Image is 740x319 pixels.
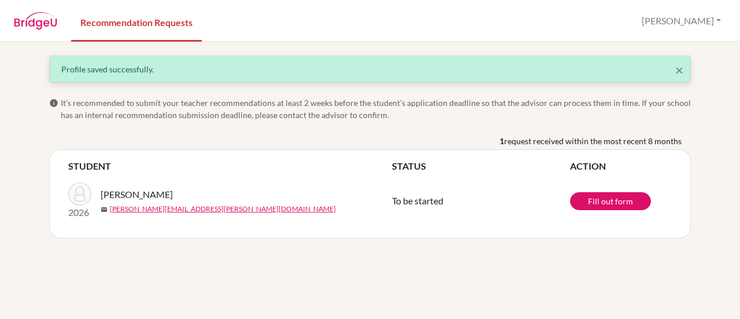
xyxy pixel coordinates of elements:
[101,188,173,201] span: [PERSON_NAME]
[504,135,682,147] span: request received within the most recent 8 months
[71,2,202,42] a: Recommendation Requests
[110,204,336,214] a: [PERSON_NAME][EMAIL_ADDRESS][PERSON_NAME][DOMAIN_NAME]
[61,63,679,75] div: Profile saved successfully.
[49,98,58,108] span: info
[61,97,691,121] span: It’s recommended to submit your teacher recommendations at least 2 weeks before the student’s app...
[637,10,726,32] button: [PERSON_NAME]
[570,192,651,210] a: Fill out form
[68,182,91,206] img: YANG, Xin-Ling
[499,135,504,147] b: 1
[101,206,108,213] span: mail
[392,159,570,173] th: STATUS
[570,159,672,173] th: ACTION
[68,159,392,173] th: STUDENT
[675,61,683,78] span: ×
[68,206,91,219] p: 2026
[675,63,683,77] button: Close
[392,195,443,206] span: To be started
[14,12,57,30] img: BridgeU logo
